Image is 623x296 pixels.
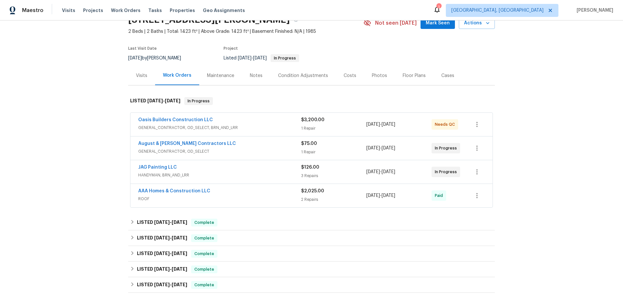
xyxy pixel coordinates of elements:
[464,19,490,27] span: Actions
[147,98,180,103] span: -
[154,267,187,271] span: -
[344,72,356,79] div: Costs
[137,281,187,289] h6: LISTED
[22,7,43,14] span: Maestro
[128,28,363,35] span: 2 Beds | 2 Baths | Total: 1423 ft² | Above Grade: 1423 ft² | Basement Finished: N/A | 1985
[278,72,328,79] div: Condition Adjustments
[382,193,395,198] span: [DATE]
[62,7,75,14] span: Visits
[172,236,187,240] span: [DATE]
[238,56,251,60] span: [DATE]
[128,17,290,23] h2: [STREET_ADDRESS][PERSON_NAME]
[154,251,170,256] span: [DATE]
[382,170,395,174] span: [DATE]
[137,265,187,273] h6: LISTED
[366,170,380,174] span: [DATE]
[147,98,163,103] span: [DATE]
[111,7,140,14] span: Work Orders
[137,250,187,258] h6: LISTED
[185,98,212,104] span: In Progress
[128,277,495,293] div: LISTED [DATE]-[DATE]Complete
[301,141,317,146] span: $75.00
[451,7,544,14] span: [GEOGRAPHIC_DATA], [GEOGRAPHIC_DATA]
[138,165,177,170] a: JAG Painting LLC
[301,149,366,155] div: 1 Repair
[128,262,495,277] div: LISTED [DATE]-[DATE]Complete
[192,219,217,226] span: Complete
[250,72,263,79] div: Notes
[172,251,187,256] span: [DATE]
[138,124,301,131] span: GENERAL_CONTRACTOR, OD_SELECT, BRN_AND_LRR
[382,122,395,127] span: [DATE]
[574,7,613,14] span: [PERSON_NAME]
[154,282,170,287] span: [DATE]
[154,251,187,256] span: -
[366,146,380,150] span: [DATE]
[128,91,495,111] div: LISTED [DATE]-[DATE]In Progress
[172,267,187,271] span: [DATE]
[130,97,180,105] h6: LISTED
[301,196,366,203] div: 2 Repairs
[301,165,319,170] span: $126.00
[224,56,299,60] span: Listed
[192,266,217,273] span: Complete
[366,193,380,198] span: [DATE]
[441,72,454,79] div: Cases
[382,146,395,150] span: [DATE]
[366,122,380,127] span: [DATE]
[435,145,459,151] span: In Progress
[154,220,170,225] span: [DATE]
[375,20,417,26] span: Not seen [DATE]
[137,234,187,242] h6: LISTED
[154,267,170,271] span: [DATE]
[238,56,267,60] span: -
[426,19,450,27] span: Mark Seen
[170,7,195,14] span: Properties
[301,118,324,122] span: $3,200.00
[253,56,267,60] span: [DATE]
[136,72,147,79] div: Visits
[154,220,187,225] span: -
[207,72,234,79] div: Maintenance
[154,282,187,287] span: -
[165,98,180,103] span: [DATE]
[138,196,301,202] span: ROOF
[138,118,213,122] a: Oasis Builders Construction LLC
[301,189,324,193] span: $2,025.00
[366,121,395,128] span: -
[138,189,210,193] a: AAA Homes & Construction LLC
[148,8,162,13] span: Tasks
[192,282,217,288] span: Complete
[366,169,395,175] span: -
[128,215,495,230] div: LISTED [DATE]-[DATE]Complete
[366,145,395,151] span: -
[163,72,191,79] div: Work Orders
[403,72,426,79] div: Floor Plans
[128,46,157,50] span: Last Visit Date
[154,236,187,240] span: -
[128,56,142,60] span: [DATE]
[137,219,187,226] h6: LISTED
[138,148,301,155] span: GENERAL_CONTRACTOR, OD_SELECT
[192,251,217,257] span: Complete
[192,235,217,241] span: Complete
[172,282,187,287] span: [DATE]
[435,121,458,128] span: Needs QC
[421,17,455,29] button: Mark Seen
[224,46,238,50] span: Project
[83,7,103,14] span: Projects
[271,56,299,60] span: In Progress
[128,54,189,62] div: by [PERSON_NAME]
[459,17,495,29] button: Actions
[203,7,245,14] span: Geo Assignments
[436,4,441,10] div: 1
[128,246,495,262] div: LISTED [DATE]-[DATE]Complete
[172,220,187,225] span: [DATE]
[138,172,301,178] span: HANDYMAN, BRN_AND_LRR
[138,141,236,146] a: August & [PERSON_NAME] Contractors LLC
[372,72,387,79] div: Photos
[366,192,395,199] span: -
[435,192,446,199] span: Paid
[154,236,170,240] span: [DATE]
[435,169,459,175] span: In Progress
